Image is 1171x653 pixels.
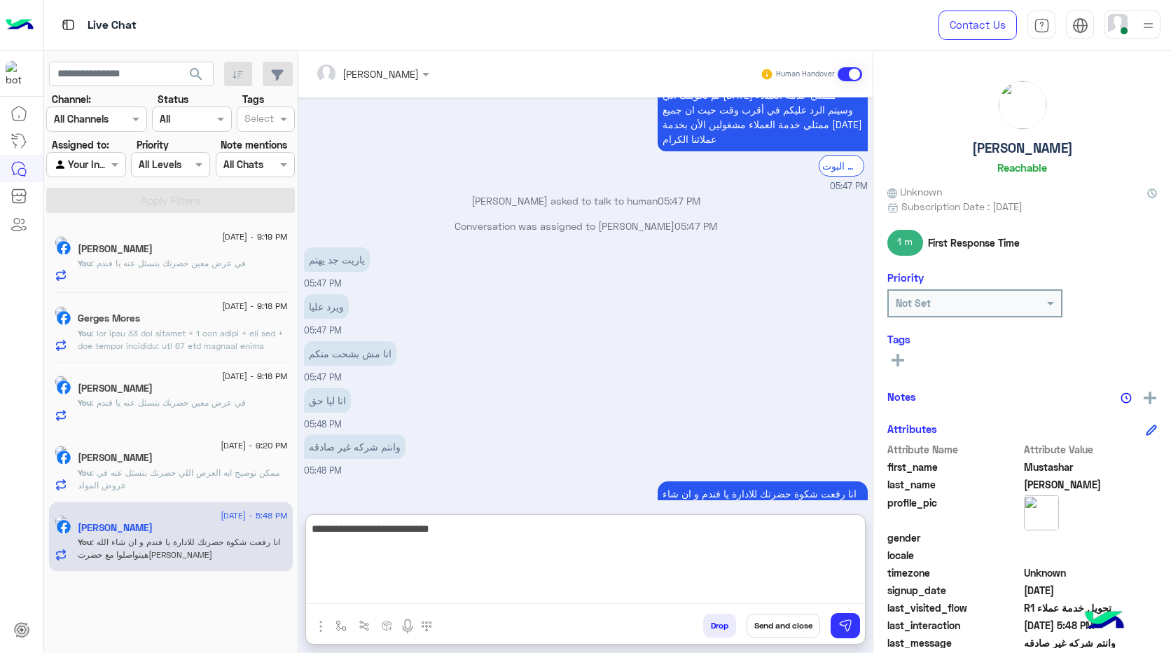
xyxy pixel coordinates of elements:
a: tab [1027,11,1055,40]
img: picture [1024,495,1059,530]
span: search [188,66,205,83]
span: last_visited_flow [887,600,1021,615]
img: tab [1072,18,1088,34]
span: [DATE] - 9:18 PM [222,300,287,312]
p: Conversation was assigned to [PERSON_NAME] [304,219,868,233]
span: في عرض معين حضرتك بتسئل عنه يا فندم [92,258,246,268]
label: Tags [242,92,264,106]
span: 05:47 PM [304,372,342,383]
img: picture [55,306,67,319]
span: في عرض معين حضرتك بتسئل عنه يا فندم [92,397,246,408]
p: 2/9/2025, 5:47 PM [304,247,370,272]
label: Assigned to: [52,137,109,152]
span: 05:47 PM [304,325,342,336]
span: You [78,397,92,408]
img: picture [55,446,67,458]
span: [DATE] - 9:19 PM [222,231,287,243]
button: create order [376,614,399,637]
span: last_interaction [887,618,1021,633]
img: hulul-logo.png [1080,597,1129,646]
button: Drop [703,614,736,638]
img: Logo [6,11,34,40]
label: Priority [137,137,169,152]
span: null [1024,530,1158,545]
img: picture [55,236,67,249]
img: tab [60,16,77,34]
img: Trigger scenario [359,620,370,631]
img: userImage [1108,14,1128,34]
span: 05:48 PM [304,465,342,476]
p: 2/9/2025, 5:48 PM [304,434,406,459]
img: make a call [421,621,432,632]
button: Apply Filters [46,188,295,213]
span: 2025-09-02T14:48:33.989Z [1024,618,1158,633]
h6: Attributes [887,422,937,435]
span: locale [887,548,1021,563]
span: Attribute Name [887,442,1021,457]
span: Unknown [1024,565,1158,580]
span: شطب شقتك 90 متر سيراميك + 5 قطع ديكور + طقم صحي + طقم خلاطات التفاصيل: عدد 16 متر سيراميك حوائط ل... [78,328,287,591]
span: 05:48 PM [304,419,342,429]
span: last_message [887,635,1021,650]
span: 2025-07-18T20:58:02.606Z [1024,583,1158,598]
p: 2/9/2025, 5:48 PM [658,481,868,521]
img: send message [838,619,852,633]
button: Send and close [747,614,820,638]
h6: Priority [887,271,924,284]
p: 2/9/2025, 5:47 PM [304,294,349,319]
img: create order [382,620,393,631]
span: null [1024,548,1158,563]
span: Unknown [887,184,942,199]
span: signup_date [887,583,1021,598]
img: tab [1034,18,1050,34]
img: Facebook [57,241,71,255]
span: Mustashar [1024,460,1158,474]
span: 05:47 PM [304,278,342,289]
img: select flow [335,620,347,631]
span: Subscription Date : [DATE] [901,199,1023,214]
span: You [78,537,92,547]
span: 05:47 PM [658,195,700,207]
span: profile_pic [887,495,1021,528]
img: profile [1139,17,1157,34]
span: وانتم شركه غير صادقه [1024,635,1158,650]
h5: Ali Elzayati [78,452,153,464]
label: Note mentions [221,137,287,152]
span: 1 m [887,230,923,255]
img: picture [55,376,67,388]
img: picture [55,515,67,528]
img: Facebook [57,380,71,394]
span: ممكن توضيح ايه العرض اللي حضرتك بتسئل عنه في عروض المولد [78,467,279,490]
img: notes [1121,392,1132,404]
button: Trigger scenario [353,614,376,637]
span: You [78,258,92,268]
span: gender [887,530,1021,545]
span: Attribute Value [1024,442,1158,457]
span: 05:47 PM [830,180,868,193]
span: انا رفعت شكوة حضرتك للادارة يا فندم و ان شاء الله هيتواصلوا مع حضرتك [78,537,280,560]
button: select flow [330,614,353,637]
h5: Mustashar Ahmed Abo Khadijja [78,522,153,534]
h5: [PERSON_NAME] [972,140,1073,156]
span: You [78,328,92,338]
a: Contact Us [938,11,1017,40]
span: first_name [887,460,1021,474]
img: 322208621163248 [6,61,31,86]
p: Live Chat [88,16,137,35]
span: [DATE] - 9:18 PM [222,370,287,383]
span: 05:47 PM [674,220,717,232]
div: الرجوع الى البوت [819,155,864,177]
span: First Response Time [928,235,1020,250]
img: send attachment [312,618,329,635]
span: You [78,467,92,478]
small: Human Handover [776,69,835,80]
p: 2/9/2025, 5:48 PM [304,388,351,413]
p: 2/9/2025, 5:47 PM [658,83,868,151]
h6: Notes [887,390,916,403]
p: [PERSON_NAME] asked to talk to human [304,193,868,208]
img: Facebook [57,311,71,325]
img: add [1144,392,1156,404]
span: [DATE] - 9:20 PM [221,439,287,452]
div: Select [242,111,274,129]
h6: Reachable [997,161,1047,174]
